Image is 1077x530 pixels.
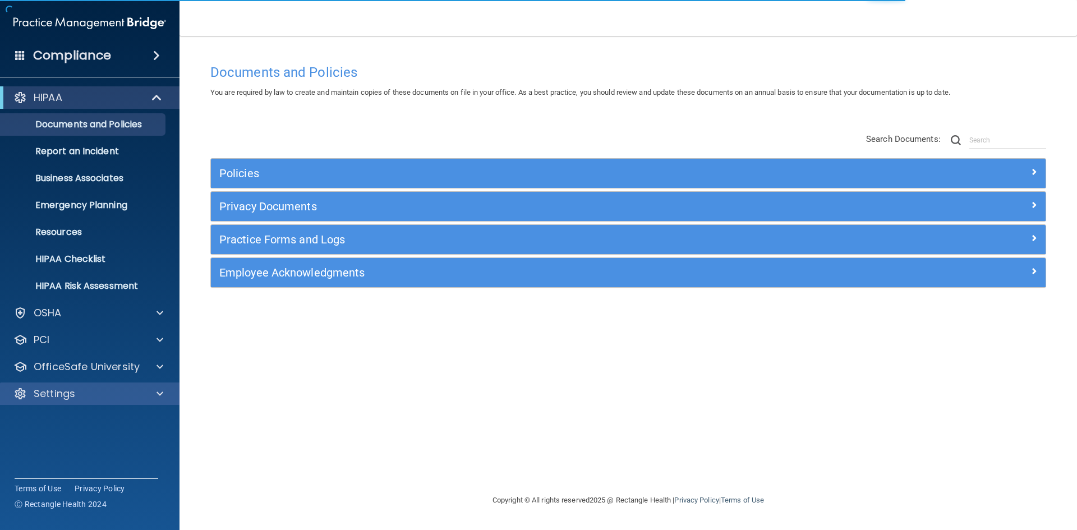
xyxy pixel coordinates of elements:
p: Business Associates [7,173,160,184]
a: Practice Forms and Logs [219,231,1037,248]
input: Search [969,132,1046,149]
h5: Practice Forms and Logs [219,233,829,246]
p: Emergency Planning [7,200,160,211]
h5: Employee Acknowledgments [219,266,829,279]
p: OSHA [34,306,62,320]
h4: Documents and Policies [210,65,1046,80]
p: OfficeSafe University [34,360,140,374]
p: PCI [34,333,49,347]
iframe: Drift Widget Chat Controller [883,450,1064,495]
a: Privacy Policy [674,496,719,504]
div: Copyright © All rights reserved 2025 @ Rectangle Health | | [424,482,833,518]
p: Documents and Policies [7,119,160,130]
a: Settings [13,387,163,400]
p: HIPAA Risk Assessment [7,280,160,292]
img: PMB logo [13,12,166,34]
a: OSHA [13,306,163,320]
a: Privacy Documents [219,197,1037,215]
a: Employee Acknowledgments [219,264,1037,282]
a: HIPAA [13,91,163,104]
a: PCI [13,333,163,347]
a: Terms of Use [721,496,764,504]
a: Policies [219,164,1037,182]
a: Privacy Policy [75,483,125,494]
h4: Compliance [33,48,111,63]
h5: Policies [219,167,829,179]
span: Search Documents: [866,134,941,144]
p: Settings [34,387,75,400]
a: Terms of Use [15,483,61,494]
p: Report an Incident [7,146,160,157]
span: You are required by law to create and maintain copies of these documents on file in your office. ... [210,88,950,96]
p: Resources [7,227,160,238]
span: Ⓒ Rectangle Health 2024 [15,499,107,510]
a: OfficeSafe University [13,360,163,374]
img: ic-search.3b580494.png [951,135,961,145]
h5: Privacy Documents [219,200,829,213]
p: HIPAA Checklist [7,254,160,265]
p: HIPAA [34,91,62,104]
